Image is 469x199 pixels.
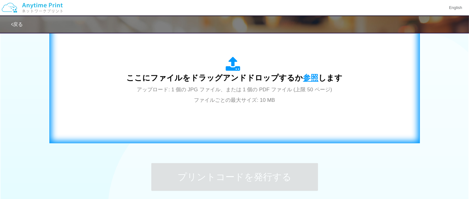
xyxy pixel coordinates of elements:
[137,87,332,103] span: アップロード: 1 個の JPG ファイル、または 1 個の PDF ファイル (上限 50 ページ) ファイルごとの最大サイズ: 10 MB
[303,73,319,82] span: 参照
[151,163,318,191] button: プリントコードを発行する
[11,22,23,27] a: 戻る
[127,73,343,82] span: ここにファイルをドラッグアンドドロップするか します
